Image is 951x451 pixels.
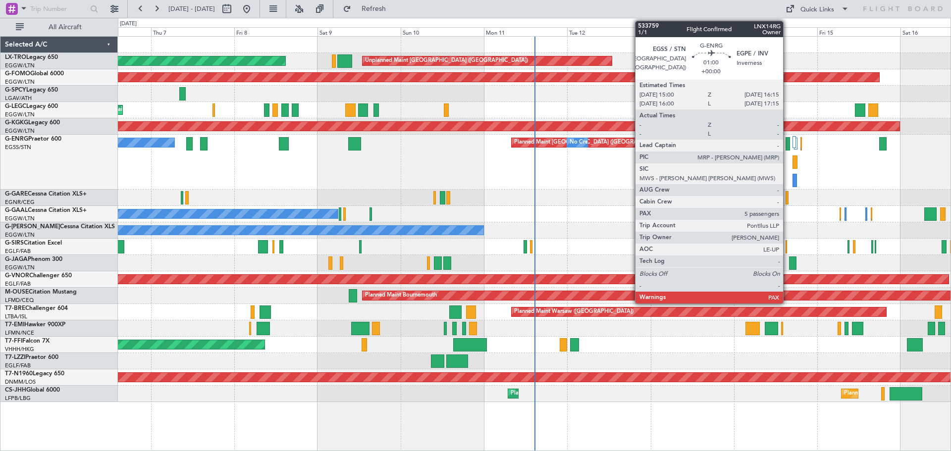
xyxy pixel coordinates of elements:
a: G-SPCYLegacy 650 [5,87,58,93]
a: M-OUSECitation Mustang [5,289,77,295]
a: T7-FFIFalcon 7X [5,338,50,344]
span: T7-N1960 [5,371,33,377]
span: [DATE] - [DATE] [168,4,215,13]
span: G-SPCY [5,87,26,93]
span: G-[PERSON_NAME] [5,224,60,230]
a: LFMN/NCE [5,329,34,337]
button: Quick Links [781,1,854,17]
span: All Aircraft [26,24,105,31]
div: Fri 15 [817,27,900,36]
span: M-OUSE [5,289,29,295]
div: No Crew [570,135,592,150]
a: G-GAALCessna Citation XLS+ [5,207,87,213]
div: Planned Maint [GEOGRAPHIC_DATA] ([GEOGRAPHIC_DATA]) [511,386,667,401]
a: G-GARECessna Citation XLS+ [5,191,87,197]
a: G-SIRSCitation Excel [5,240,62,246]
a: EGLF/FAB [5,362,31,369]
a: G-VNORChallenger 650 [5,273,72,279]
span: G-SIRS [5,240,24,246]
a: T7-EMIHawker 900XP [5,322,65,328]
a: EGGW/LTN [5,264,35,271]
div: Sat 9 [317,27,401,36]
button: Refresh [338,1,398,17]
div: Planned Maint Bournemouth [365,288,437,303]
div: [DATE] [120,20,137,28]
div: Mon 11 [484,27,567,36]
a: LGAV/ATH [5,95,32,102]
a: G-KGKGLegacy 600 [5,120,60,126]
div: Unplanned Maint [GEOGRAPHIC_DATA] ([GEOGRAPHIC_DATA]) [365,53,528,68]
a: G-[PERSON_NAME]Cessna Citation XLS [5,224,115,230]
a: LX-TROLegacy 650 [5,54,58,60]
a: EGLF/FAB [5,280,31,288]
span: Refresh [353,5,395,12]
div: Fri 8 [234,27,317,36]
span: G-KGKG [5,120,28,126]
a: EGGW/LTN [5,215,35,222]
div: Planned Maint [GEOGRAPHIC_DATA] ([GEOGRAPHIC_DATA]) [514,135,670,150]
a: G-JAGAPhenom 300 [5,256,62,262]
button: All Aircraft [11,19,107,35]
span: T7-EMI [5,322,24,328]
span: LX-TRO [5,54,26,60]
span: G-JAGA [5,256,28,262]
a: DNMM/LOS [5,378,36,386]
a: EGGW/LTN [5,127,35,135]
a: LFPB/LBG [5,395,31,402]
a: EGGW/LTN [5,62,35,69]
div: Planned Maint [GEOGRAPHIC_DATA] ([GEOGRAPHIC_DATA]) [681,239,837,254]
a: T7-N1960Legacy 650 [5,371,64,377]
span: T7-LZZI [5,354,25,360]
span: G-GAAL [5,207,28,213]
div: Tue 12 [567,27,650,36]
div: Sun 10 [401,27,484,36]
span: G-GARE [5,191,28,197]
span: G-ENRG [5,136,28,142]
a: G-ENRGPraetor 600 [5,136,61,142]
span: CS-JHH [5,387,26,393]
div: Thu 7 [151,27,234,36]
a: EGGW/LTN [5,78,35,86]
a: EGGW/LTN [5,231,35,239]
a: G-LEGCLegacy 600 [5,103,58,109]
div: Quick Links [800,5,834,15]
span: T7-BRE [5,305,25,311]
input: Trip Number [30,1,87,16]
a: CS-JHHGlobal 6000 [5,387,60,393]
a: T7-BREChallenger 604 [5,305,68,311]
span: G-VNOR [5,273,29,279]
a: G-FOMOGlobal 6000 [5,71,64,77]
span: G-LEGC [5,103,26,109]
a: EGSS/STN [5,144,31,151]
div: Thu 14 [734,27,817,36]
span: G-FOMO [5,71,30,77]
a: EGNR/CEG [5,199,35,206]
span: T7-FFI [5,338,22,344]
a: T7-LZZIPraetor 600 [5,354,58,360]
div: Wed 13 [651,27,734,36]
a: LFMD/CEQ [5,297,34,304]
a: LTBA/ISL [5,313,27,320]
div: Planned Maint Warsaw ([GEOGRAPHIC_DATA]) [514,304,634,319]
a: VHHH/HKG [5,346,34,353]
a: EGGW/LTN [5,111,35,118]
a: EGLF/FAB [5,248,31,255]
